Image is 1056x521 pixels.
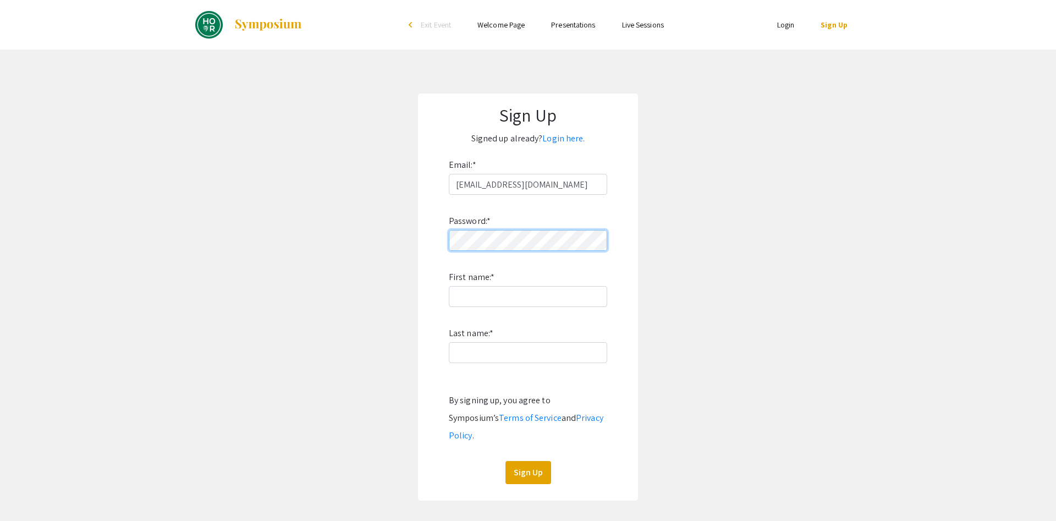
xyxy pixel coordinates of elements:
[777,20,795,30] a: Login
[234,18,302,31] img: Symposium by ForagerOne
[429,130,627,147] p: Signed up already?
[499,412,562,424] a: Terms of Service
[449,268,494,286] label: First name:
[195,11,223,39] img: DREAMS: Spring 2024
[477,20,525,30] a: Welcome Page
[449,325,493,342] label: Last name:
[505,461,551,484] button: Sign Up
[409,21,415,28] div: arrow_back_ios
[429,105,627,125] h1: Sign Up
[449,156,476,174] label: Email:
[195,11,302,39] a: DREAMS: Spring 2024
[449,412,603,441] a: Privacy Policy
[8,471,47,513] iframe: Chat
[449,392,607,445] div: By signing up, you agree to Symposium’s and .
[449,212,491,230] label: Password:
[622,20,664,30] a: Live Sessions
[421,20,451,30] span: Exit Event
[551,20,595,30] a: Presentations
[821,20,848,30] a: Sign Up
[542,133,585,144] a: Login here.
